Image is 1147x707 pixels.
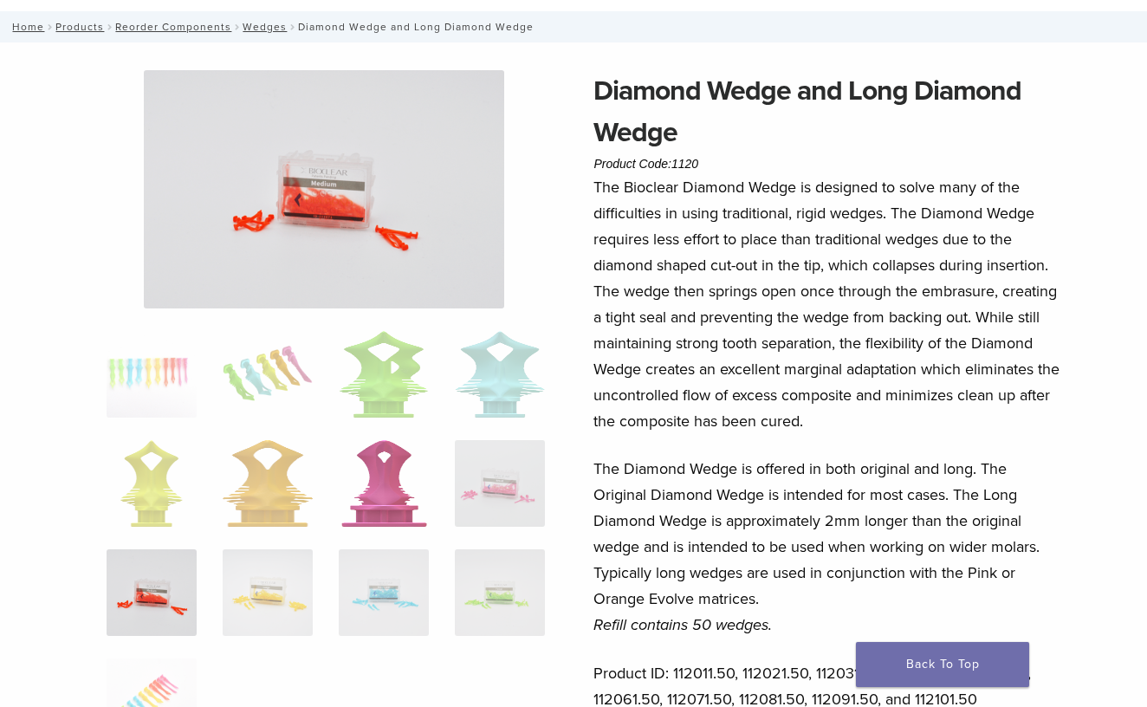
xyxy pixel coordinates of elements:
[593,157,698,171] span: Product Code:
[55,21,104,33] a: Products
[856,642,1029,687] a: Back To Top
[231,23,243,31] span: /
[223,549,313,636] img: Diamond Wedge and Long Diamond Wedge - Image 10
[223,440,313,527] img: Diamond Wedge and Long Diamond Wedge - Image 6
[593,70,1060,153] h1: Diamond Wedge and Long Diamond Wedge
[120,440,183,527] img: Diamond Wedge and Long Diamond Wedge - Image 5
[593,456,1060,638] p: The Diamond Wedge is offered in both original and long. The Original Diamond Wedge is intended fo...
[455,549,545,636] img: Diamond Wedge and Long Diamond Wedge - Image 12
[287,23,298,31] span: /
[107,549,197,636] img: Diamond Wedge and Long Diamond Wedge - Image 9
[7,21,44,33] a: Home
[44,23,55,31] span: /
[339,331,429,418] img: Diamond Wedge and Long Diamond Wedge - Image 3
[144,70,504,308] img: Diamond Wedge and Long Diamond Wedge - Image 9
[455,440,545,527] img: Diamond Wedge and Long Diamond Wedge - Image 8
[339,549,429,636] img: Diamond Wedge and Long Diamond Wedge - Image 11
[243,21,287,33] a: Wedges
[104,23,115,31] span: /
[593,174,1060,434] p: The Bioclear Diamond Wedge is designed to solve many of the difficulties in using traditional, ri...
[593,615,772,634] em: Refill contains 50 wedges.
[341,440,427,527] img: Diamond Wedge and Long Diamond Wedge - Image 7
[223,331,313,418] img: Diamond Wedge and Long Diamond Wedge - Image 2
[107,331,197,418] img: DSC_0187_v3-1920x1218-1-324x324.png
[455,331,545,418] img: Diamond Wedge and Long Diamond Wedge - Image 4
[671,157,698,171] span: 1120
[115,21,231,33] a: Reorder Components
